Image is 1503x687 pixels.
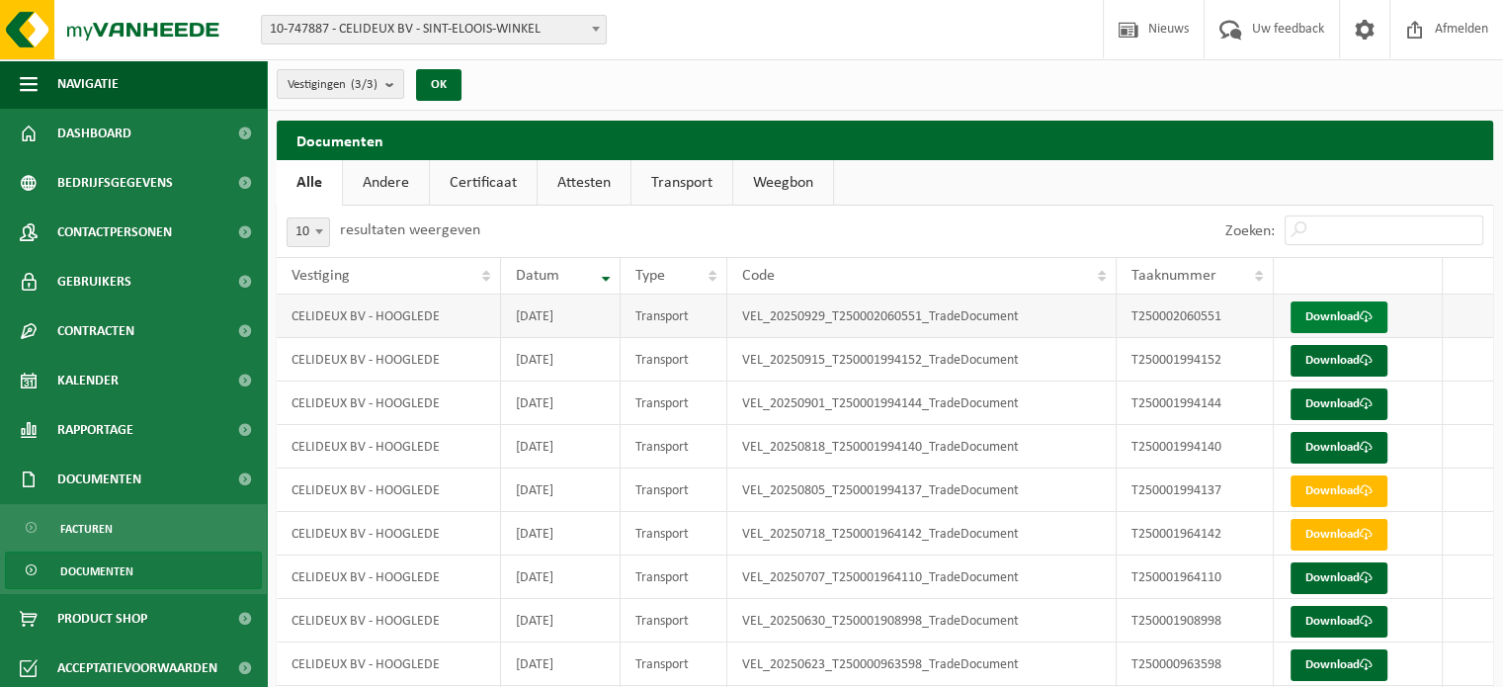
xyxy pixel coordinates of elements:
span: Bedrijfsgegevens [57,158,173,208]
a: Download [1291,606,1387,638]
a: Download [1291,388,1387,420]
td: Transport [621,382,727,425]
td: [DATE] [501,382,621,425]
td: VEL_20250929_T250002060551_TradeDocument [727,295,1117,338]
span: Navigatie [57,59,119,109]
a: Facturen [5,509,262,547]
a: Download [1291,301,1387,333]
a: Download [1291,562,1387,594]
span: 10-747887 - CELIDEUX BV - SINT-ELOOIS-WINKEL [261,15,607,44]
span: Contracten [57,306,134,356]
td: CELIDEUX BV - HOOGLEDE [277,382,501,425]
a: Certificaat [430,160,537,206]
a: Download [1291,519,1387,551]
span: Type [635,268,665,284]
span: Kalender [57,356,119,405]
span: Vestigingen [288,70,377,100]
td: [DATE] [501,295,621,338]
span: Facturen [60,510,113,548]
span: Code [742,268,775,284]
span: Rapportage [57,405,133,455]
span: 10 [288,218,329,246]
count: (3/3) [351,78,377,91]
td: CELIDEUX BV - HOOGLEDE [277,643,501,686]
label: resultaten weergeven [340,222,480,238]
td: [DATE] [501,425,621,469]
td: T250001994152 [1117,338,1274,382]
td: Transport [621,338,727,382]
td: [DATE] [501,338,621,382]
td: VEL_20250805_T250001994137_TradeDocument [727,469,1117,512]
button: OK [416,69,461,101]
td: [DATE] [501,469,621,512]
span: Gebruikers [57,257,131,306]
span: Product Shop [57,594,147,644]
td: Transport [621,512,727,556]
td: [DATE] [501,643,621,686]
td: VEL_20250707_T250001964110_TradeDocument [727,556,1117,599]
a: Weegbon [733,160,833,206]
a: Attesten [538,160,630,206]
td: T250001994144 [1117,382,1274,425]
td: T250001908998 [1117,599,1274,643]
td: CELIDEUX BV - HOOGLEDE [277,469,501,512]
span: Contactpersonen [57,208,172,257]
td: Transport [621,469,727,512]
td: CELIDEUX BV - HOOGLEDE [277,338,501,382]
h2: Documenten [277,121,1493,159]
td: [DATE] [501,512,621,556]
span: Vestiging [292,268,350,284]
a: Documenten [5,552,262,589]
a: Download [1291,345,1387,377]
td: VEL_20250901_T250001994144_TradeDocument [727,382,1117,425]
td: Transport [621,295,727,338]
td: CELIDEUX BV - HOOGLEDE [277,556,501,599]
span: 10 [287,217,330,247]
td: CELIDEUX BV - HOOGLEDE [277,425,501,469]
td: [DATE] [501,556,621,599]
td: [DATE] [501,599,621,643]
td: VEL_20250630_T250001908998_TradeDocument [727,599,1117,643]
button: Vestigingen(3/3) [277,69,404,99]
td: T250001994137 [1117,469,1274,512]
span: Documenten [57,455,141,504]
td: T250000963598 [1117,643,1274,686]
span: Taaknummer [1131,268,1216,284]
td: T250002060551 [1117,295,1274,338]
label: Zoeken: [1225,223,1275,239]
span: Datum [516,268,559,284]
td: CELIDEUX BV - HOOGLEDE [277,599,501,643]
a: Download [1291,649,1387,681]
td: Transport [621,425,727,469]
a: Download [1291,432,1387,464]
td: Transport [621,556,727,599]
span: 10-747887 - CELIDEUX BV - SINT-ELOOIS-WINKEL [262,16,606,43]
td: CELIDEUX BV - HOOGLEDE [277,512,501,556]
td: CELIDEUX BV - HOOGLEDE [277,295,501,338]
td: Transport [621,599,727,643]
a: Alle [277,160,342,206]
span: Dashboard [57,109,131,158]
td: VEL_20250718_T250001964142_TradeDocument [727,512,1117,556]
td: Transport [621,643,727,686]
td: T250001964142 [1117,512,1274,556]
a: Transport [631,160,732,206]
a: Andere [343,160,429,206]
td: VEL_20250818_T250001994140_TradeDocument [727,425,1117,469]
td: T250001964110 [1117,556,1274,599]
td: VEL_20250623_T250000963598_TradeDocument [727,643,1117,686]
span: Documenten [60,553,133,590]
a: Download [1291,475,1387,507]
td: VEL_20250915_T250001994152_TradeDocument [727,338,1117,382]
td: T250001994140 [1117,425,1274,469]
